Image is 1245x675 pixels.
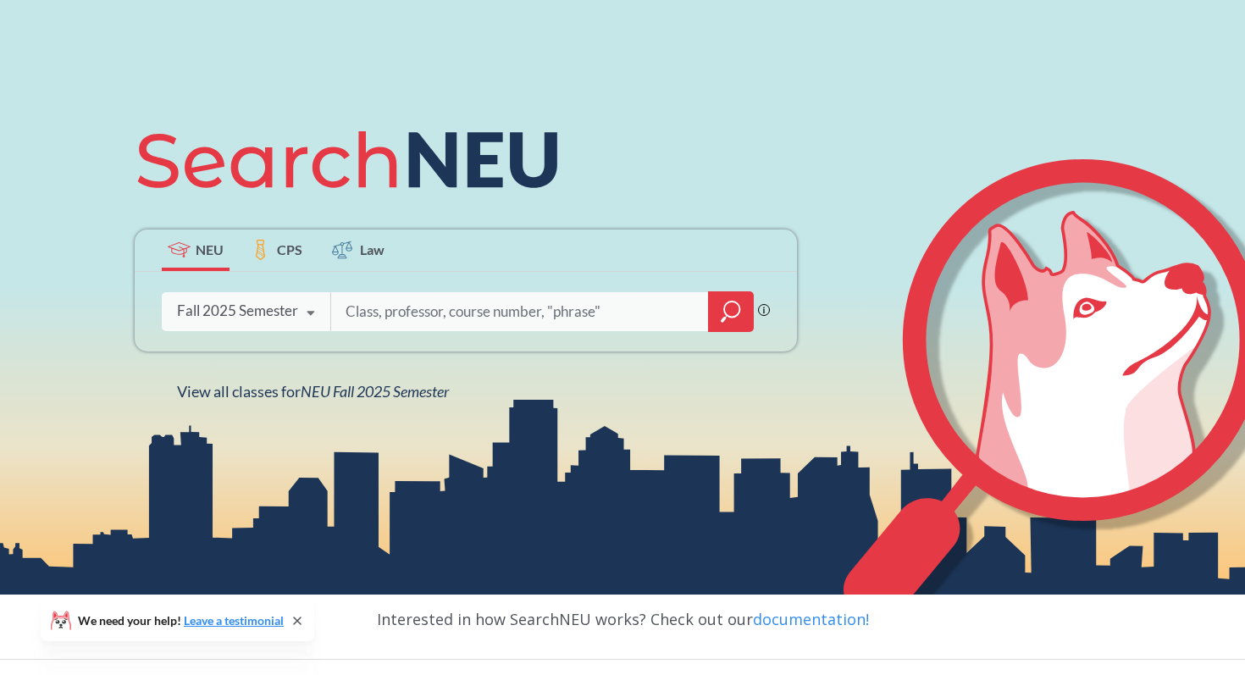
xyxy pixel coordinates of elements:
div: Fall 2025 Semester [177,302,298,320]
a: documentation! [753,609,869,629]
span: NEU Fall 2025 Semester [301,382,449,401]
svg: magnifying glass [721,300,741,324]
div: magnifying glass [708,291,754,332]
span: CPS [277,240,302,259]
span: View all classes for [177,382,449,401]
span: Law [360,240,385,259]
input: Class, professor, course number, "phrase" [344,294,696,329]
span: NEU [196,240,224,259]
